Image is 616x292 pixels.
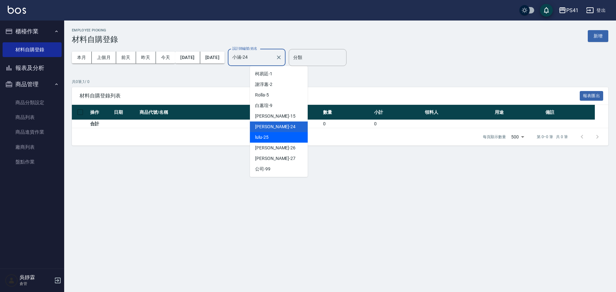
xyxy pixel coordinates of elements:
h3: 材料自購登錄 [72,35,118,44]
a: 報表匯出 [580,92,603,98]
button: 昨天 [136,52,156,63]
img: Logo [8,6,26,14]
th: 商品代號/名稱 [138,105,270,120]
button: 新增 [588,30,608,42]
span: 材料自購登錄列表 [80,93,580,99]
p: 倉管 [20,281,52,287]
th: 用途 [493,105,544,120]
td: 0 [372,120,424,128]
button: Clear [274,53,283,62]
button: 前天 [116,52,136,63]
button: 本月 [72,52,92,63]
img: Person [5,274,18,287]
label: 設計師編號/姓名 [232,46,257,51]
a: 材料自購登錄 [3,42,62,57]
a: 商品列表 [3,110,62,125]
div: PS41 [566,6,578,14]
button: [DATE] [200,52,225,63]
button: 登出 [584,4,608,16]
th: 領料人 [423,105,493,120]
th: 備註 [544,105,595,120]
th: 數量 [321,105,372,120]
p: 共 0 筆, 1 / 0 [72,79,608,85]
a: 盤點作業 [3,154,62,169]
th: 操作 [89,105,112,120]
span: Rolla -5 [255,92,269,98]
p: 每頁顯示數量 [483,134,506,140]
span: [PERSON_NAME] -24 [255,123,295,130]
span: 謝淳蕙 -2 [255,81,272,88]
button: PS41 [556,4,581,17]
span: [PERSON_NAME] -15 [255,113,295,120]
button: 櫃檯作業 [3,23,62,40]
a: 廠商列表 [3,140,62,154]
span: [PERSON_NAME] -26 [255,145,295,151]
td: 0 [321,120,372,128]
span: lulu -25 [255,134,269,141]
span: 公司 -99 [255,166,270,172]
a: 商品進貨作業 [3,125,62,139]
h5: 吳靜霖 [20,274,52,281]
a: 商品分類設定 [3,95,62,110]
span: 柯易廷 -1 [255,71,272,77]
button: [DATE] [175,52,200,63]
button: 今天 [156,52,175,63]
td: 合計 [89,120,112,128]
span: 白蕙瑄 -9 [255,102,272,109]
span: [PERSON_NAME] -27 [255,155,295,162]
button: 報表及分析 [3,60,62,76]
button: save [540,4,553,17]
button: 上個月 [92,52,116,63]
button: 報表匯出 [580,91,603,101]
th: 小計 [372,105,424,120]
a: 新增 [588,33,608,39]
th: 日期 [112,105,138,120]
div: 500 [509,128,526,146]
button: 商品管理 [3,76,62,93]
h2: Employee Picking [72,28,118,32]
p: 第 0–0 筆 共 0 筆 [537,134,568,140]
